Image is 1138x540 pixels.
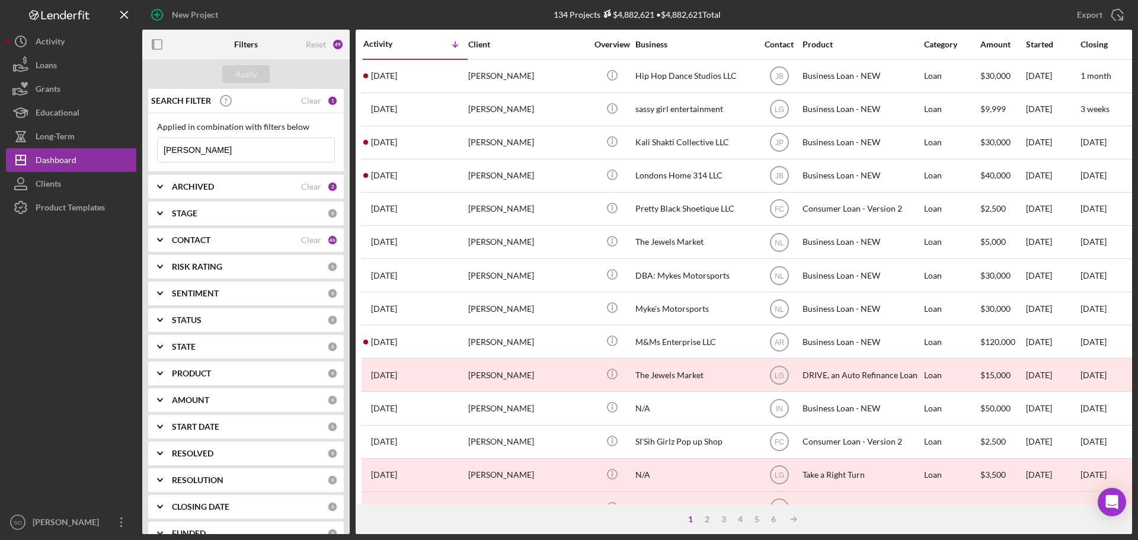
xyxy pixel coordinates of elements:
[327,528,338,539] div: 0
[172,529,206,538] b: FUNDED
[1098,488,1126,516] div: Open Intercom Messenger
[151,96,211,106] b: SEARCH FILTER
[327,315,338,325] div: 0
[1081,337,1107,347] time: [DATE]
[924,293,979,324] div: Loan
[371,204,397,213] time: 2025-05-27 16:32
[6,77,136,101] a: Grants
[1081,203,1107,213] time: [DATE]
[327,181,338,192] div: 2
[682,515,699,524] div: 1
[1026,459,1079,491] div: [DATE]
[635,160,754,191] div: Londons Home 314 LLC
[924,94,979,125] div: Loan
[371,271,397,280] time: 2025-05-12 15:33
[635,260,754,291] div: DBA: Mykes Motorsports
[6,124,136,148] button: Long-Term
[980,237,1006,247] span: $5,000
[980,436,1006,446] span: $2,500
[924,459,979,491] div: Loan
[803,260,921,291] div: Business Loan - NEW
[980,203,1006,213] span: $2,500
[635,94,754,125] div: sassy girl entertainment
[468,193,587,225] div: [PERSON_NAME]
[6,101,136,124] a: Educational
[6,196,136,219] button: Product Templates
[327,261,338,272] div: 0
[775,139,783,147] text: JP
[30,510,107,537] div: [PERSON_NAME]
[1081,270,1107,280] time: [DATE]
[980,303,1011,314] span: $30,000
[1026,226,1079,258] div: [DATE]
[371,370,397,380] time: 2025-04-08 18:38
[1081,403,1107,413] time: [DATE]
[699,515,715,524] div: 2
[980,270,1011,280] span: $30,000
[468,60,587,92] div: [PERSON_NAME]
[1026,193,1079,225] div: [DATE]
[301,96,321,106] div: Clear
[924,426,979,458] div: Loan
[371,437,397,446] time: 2025-03-04 04:13
[774,338,784,346] text: AR
[6,172,136,196] button: Clients
[172,235,210,245] b: CONTACT
[1026,326,1079,357] div: [DATE]
[803,493,921,524] div: Take a Right Turn
[222,65,270,83] button: Apply
[468,392,587,424] div: [PERSON_NAME]
[803,293,921,324] div: Business Loan - NEW
[6,148,136,172] button: Dashboard
[468,359,587,391] div: [PERSON_NAME]
[327,208,338,219] div: 0
[1026,94,1079,125] div: [DATE]
[371,503,397,513] time: 2025-01-30 13:21
[36,53,57,80] div: Loans
[468,426,587,458] div: [PERSON_NAME]
[924,127,979,158] div: Loan
[1026,40,1079,49] div: Started
[774,471,784,480] text: LG
[803,160,921,191] div: Business Loan - NEW
[172,475,223,485] b: RESOLUTION
[1026,493,1079,524] div: [DATE]
[172,395,209,405] b: AMOUNT
[635,127,754,158] div: Kali Shakti Collective LLC
[803,426,921,458] div: Consumer Loan - Version 2
[157,122,335,132] div: Applied in combination with filters below
[635,459,754,491] div: N/A
[327,288,338,299] div: 0
[775,438,784,446] text: FC
[1081,237,1107,247] time: [DATE]
[172,502,229,512] b: CLOSING DATE
[6,53,136,77] button: Loans
[635,193,754,225] div: Pretty Black Shoetique LLC
[36,172,61,199] div: Clients
[924,493,979,524] div: Loan
[1081,104,1110,114] time: 3 weeks
[775,205,784,213] text: FC
[172,449,213,458] b: RESOLVED
[6,30,136,53] button: Activity
[803,193,921,225] div: Consumer Loan - Version 2
[332,39,344,50] div: 49
[635,426,754,458] div: SI'Sih Girlz Pop up Shop
[1081,469,1107,480] time: [DATE]
[468,493,587,524] div: [PERSON_NAME]
[775,238,784,247] text: NL
[327,475,338,485] div: 0
[765,515,782,524] div: 6
[234,40,258,49] b: Filters
[327,95,338,106] div: 1
[327,395,338,405] div: 0
[1026,127,1079,158] div: [DATE]
[775,305,784,313] text: NL
[36,77,60,104] div: Grants
[803,359,921,391] div: DRIVE, an Auto Refinance Loan
[306,40,326,49] div: Reset
[36,148,76,175] div: Dashboard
